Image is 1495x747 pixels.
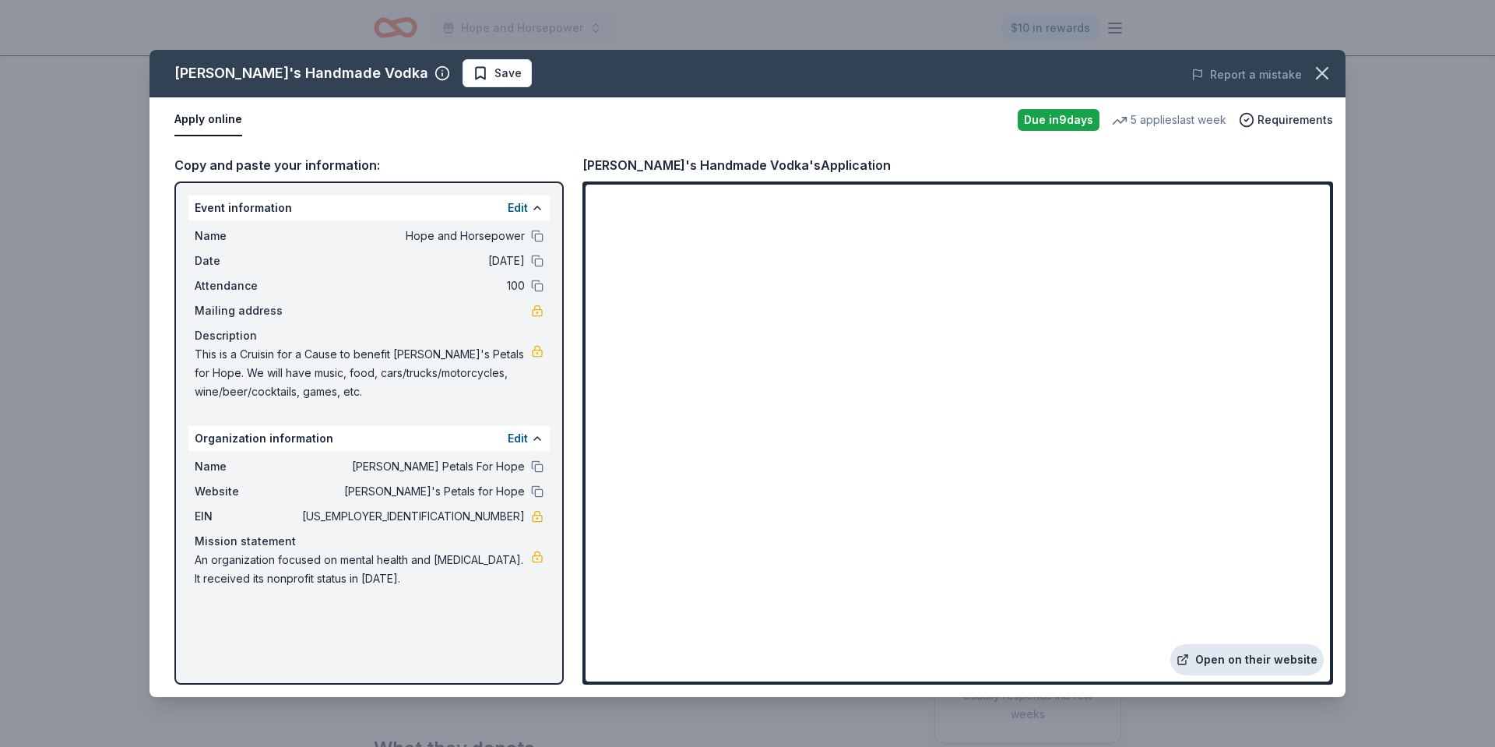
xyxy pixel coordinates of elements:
[299,227,525,245] span: Hope and Horsepower
[188,196,550,220] div: Event information
[195,457,299,476] span: Name
[195,532,543,551] div: Mission statement
[195,277,299,295] span: Attendance
[508,429,528,448] button: Edit
[195,345,531,401] span: This is a Cruisin for a Cause to benefit [PERSON_NAME]'s Petals for Hope. We will have music, foo...
[174,61,428,86] div: [PERSON_NAME]'s Handmade Vodka
[188,426,550,451] div: Organization information
[299,507,525,526] span: [US_EMPLOYER_IDENTIFICATION_NUMBER]
[582,155,891,175] div: [PERSON_NAME]'s Handmade Vodka's Application
[174,104,242,136] button: Apply online
[195,301,299,320] span: Mailing address
[1018,109,1099,131] div: Due in 9 days
[299,482,525,501] span: [PERSON_NAME]'s Petals for Hope
[1191,65,1302,84] button: Report a mistake
[299,252,525,270] span: [DATE]
[1239,111,1333,129] button: Requirements
[494,64,522,83] span: Save
[195,252,299,270] span: Date
[195,507,299,526] span: EIN
[1170,644,1324,675] a: Open on their website
[195,482,299,501] span: Website
[195,227,299,245] span: Name
[1258,111,1333,129] span: Requirements
[299,277,525,295] span: 100
[174,155,564,175] div: Copy and paste your information:
[299,457,525,476] span: [PERSON_NAME] Petals For Hope
[508,199,528,217] button: Edit
[195,551,531,588] span: An organization focused on mental health and [MEDICAL_DATA]. It received its nonprofit status in ...
[1112,111,1226,129] div: 5 applies last week
[463,59,532,87] button: Save
[195,326,543,345] div: Description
